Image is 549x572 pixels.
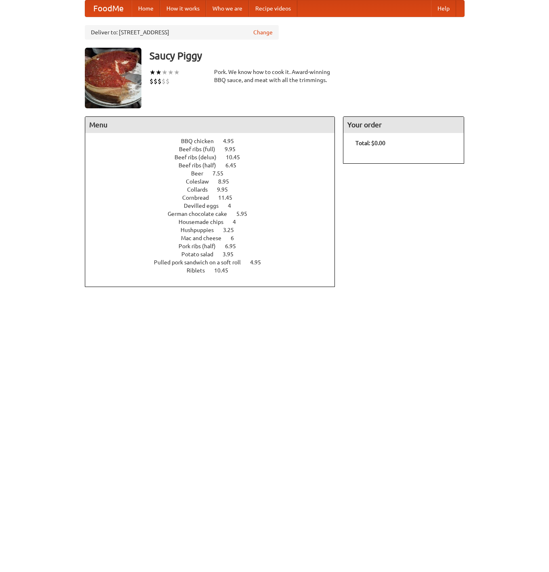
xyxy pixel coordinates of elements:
[184,203,227,209] span: Devilled eggs
[85,0,132,17] a: FoodMe
[218,194,240,201] span: 11.45
[179,243,251,249] a: Pork ribs (half) 6.95
[149,68,156,77] li: ★
[162,68,168,77] li: ★
[206,0,249,17] a: Who we are
[223,227,242,233] span: 3.25
[184,203,246,209] a: Devilled eggs 4
[343,117,464,133] h4: Your order
[179,219,251,225] a: Housemade chips 4
[231,235,242,241] span: 6
[181,138,222,144] span: BBQ chicken
[179,243,224,249] span: Pork ribs (half)
[212,170,231,177] span: 7.55
[181,235,229,241] span: Mac and cheese
[149,48,465,64] h3: Saucy Piggy
[236,211,255,217] span: 5.95
[179,146,223,152] span: Beef ribs (full)
[85,48,141,108] img: angular.jpg
[355,140,385,146] b: Total: $0.00
[179,162,251,169] a: Beef ribs (half) 6.45
[179,219,231,225] span: Housemade chips
[168,68,174,77] li: ★
[179,146,250,152] a: Beef ribs (full) 9.95
[187,267,213,274] span: Riblets
[223,251,242,258] span: 3.95
[225,162,244,169] span: 6.45
[249,0,297,17] a: Recipe videos
[186,178,217,185] span: Coleslaw
[226,154,248,160] span: 10.45
[214,68,335,84] div: Pork. We know how to cook it. Award-winning BBQ sauce, and meat with all the trimmings.
[228,203,239,209] span: 4
[179,162,224,169] span: Beef ribs (half)
[187,186,243,193] a: Collards 9.95
[187,186,216,193] span: Collards
[218,178,237,185] span: 8.95
[156,68,162,77] li: ★
[166,77,170,86] li: $
[175,154,255,160] a: Beef ribs (delux) 10.45
[168,211,235,217] span: German chocolate cake
[158,77,162,86] li: $
[187,267,243,274] a: Riblets 10.45
[132,0,160,17] a: Home
[217,186,236,193] span: 9.95
[181,227,249,233] a: Hushpuppies 3.25
[191,170,238,177] a: Beer 7.55
[160,0,206,17] a: How it works
[225,146,244,152] span: 9.95
[181,227,222,233] span: Hushpuppies
[253,28,273,36] a: Change
[174,68,180,77] li: ★
[181,251,248,258] a: Potato salad 3.95
[250,259,269,266] span: 4.95
[223,138,242,144] span: 4.95
[191,170,211,177] span: Beer
[85,117,335,133] h4: Menu
[154,259,276,266] a: Pulled pork sandwich on a soft roll 4.95
[154,259,249,266] span: Pulled pork sandwich on a soft roll
[162,77,166,86] li: $
[182,194,217,201] span: Cornbread
[225,243,244,249] span: 6.95
[182,194,247,201] a: Cornbread 11.45
[186,178,244,185] a: Coleslaw 8.95
[181,138,249,144] a: BBQ chicken 4.95
[149,77,154,86] li: $
[154,77,158,86] li: $
[233,219,244,225] span: 4
[214,267,236,274] span: 10.45
[85,25,279,40] div: Deliver to: [STREET_ADDRESS]
[431,0,456,17] a: Help
[181,235,249,241] a: Mac and cheese 6
[175,154,225,160] span: Beef ribs (delux)
[168,211,262,217] a: German chocolate cake 5.95
[181,251,221,258] span: Potato salad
